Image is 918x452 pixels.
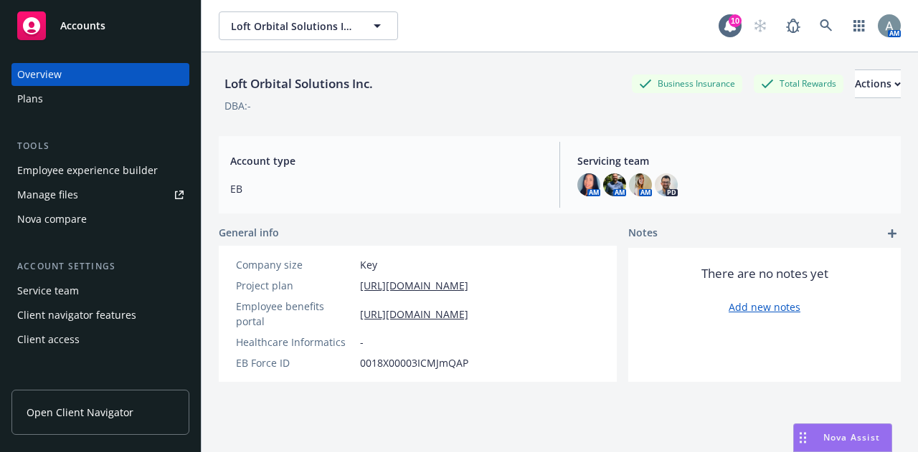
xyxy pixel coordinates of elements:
a: Accounts [11,6,189,46]
div: Healthcare Informatics [236,335,354,350]
a: Start snowing [746,11,775,40]
div: EB Force ID [236,355,354,370]
a: Plans [11,87,189,110]
div: Company size [236,257,354,272]
a: Nova compare [11,208,189,231]
span: Loft Orbital Solutions Inc. [231,19,355,34]
a: [URL][DOMAIN_NAME] [360,307,468,322]
span: Account type [230,153,542,168]
div: Employee benefits portal [236,299,354,329]
span: Servicing team [577,153,889,168]
button: Nova Assist [793,423,892,452]
span: 0018X00003ICMJmQAP [360,355,468,370]
a: Employee experience builder [11,159,189,182]
div: Total Rewards [754,74,843,92]
div: Manage files [17,183,78,206]
div: Tools [11,139,189,153]
span: Notes [628,225,658,242]
div: Client navigator features [17,304,136,327]
div: Nova compare [17,208,87,231]
a: Client access [11,328,189,351]
div: Project plan [236,278,354,293]
a: Switch app [845,11,874,40]
a: Manage files [11,183,189,206]
img: photo [603,173,626,196]
span: General info [219,225,279,240]
a: Add new notes [729,299,800,314]
div: Plans [17,87,43,110]
div: Employee experience builder [17,159,158,182]
a: add [884,225,901,242]
span: - [360,335,364,350]
span: Open Client Navigator [27,405,133,420]
a: Client navigator features [11,304,189,327]
img: photo [577,173,600,196]
div: Loft Orbital Solutions Inc. [219,74,379,93]
span: Key [360,257,377,272]
img: photo [655,173,678,196]
a: Report a Bug [779,11,808,40]
span: EB [230,181,542,196]
a: Service team [11,279,189,302]
div: Overview [17,63,62,86]
span: Accounts [60,20,105,32]
img: photo [629,173,652,196]
img: photo [878,14,901,37]
a: Search [812,11,841,40]
a: Overview [11,63,189,86]
div: 10 [729,14,742,27]
div: DBA: - [224,98,251,113]
div: Service team [17,279,79,302]
div: Client access [17,328,80,351]
div: Business Insurance [632,74,742,92]
div: Account settings [11,259,189,274]
a: [URL][DOMAIN_NAME] [360,278,468,293]
button: Loft Orbital Solutions Inc. [219,11,398,40]
button: Actions [855,69,901,98]
span: There are no notes yet [701,265,828,282]
div: Drag to move [794,424,812,451]
span: Nova Assist [823,431,880,443]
